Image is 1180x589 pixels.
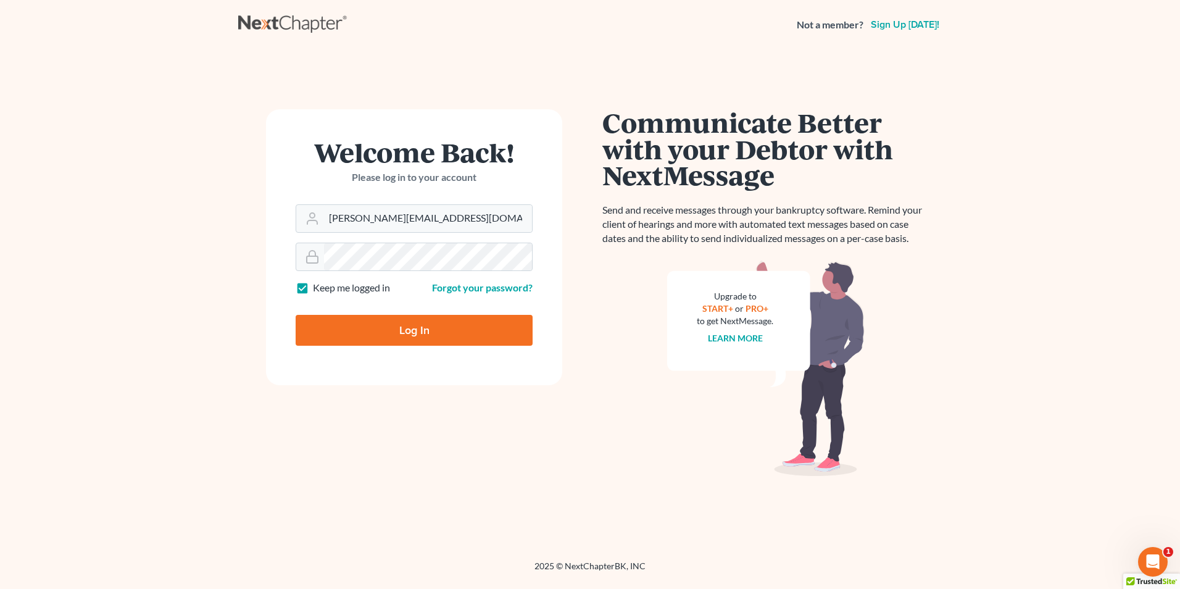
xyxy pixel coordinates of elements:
[296,139,533,165] h1: Welcome Back!
[602,109,929,188] h1: Communicate Better with your Debtor with NextMessage
[708,333,763,343] a: Learn more
[296,315,533,346] input: Log In
[1163,547,1173,557] span: 1
[296,170,533,185] p: Please log in to your account
[868,20,942,30] a: Sign up [DATE]!
[238,560,942,582] div: 2025 © NextChapterBK, INC
[432,282,533,293] a: Forgot your password?
[697,315,773,327] div: to get NextMessage.
[1138,547,1168,577] iframe: Intercom live chat
[667,261,865,477] img: nextmessage_bg-59042aed3d76b12b5cd301f8e5b87938c9018125f34e5fa2b7a6b67550977c72.svg
[602,203,929,246] p: Send and receive messages through your bankruptcy software. Remind your client of hearings and mo...
[797,18,863,32] strong: Not a member?
[735,303,744,314] span: or
[697,290,773,303] div: Upgrade to
[702,303,733,314] a: START+
[313,281,390,295] label: Keep me logged in
[324,205,532,232] input: Email Address
[746,303,768,314] a: PRO+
